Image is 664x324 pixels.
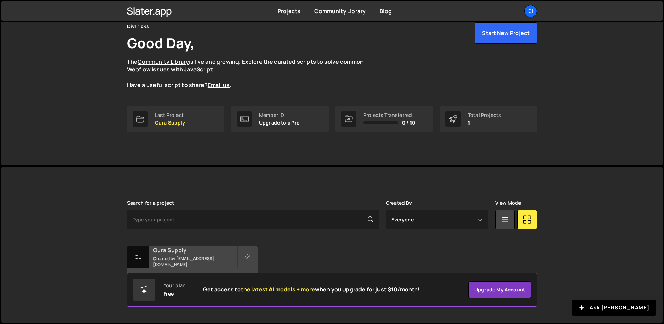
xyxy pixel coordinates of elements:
a: Projects [277,7,300,15]
div: Total Projects [468,112,501,118]
a: Community Library [138,58,189,66]
label: Created By [386,200,412,206]
button: Ask [PERSON_NAME] [572,300,656,316]
a: Blog [380,7,392,15]
span: the latest AI models + more [241,285,315,293]
div: Last Project [155,112,185,118]
p: Oura Supply [155,120,185,126]
a: Upgrade my account [468,281,531,298]
small: Created by [EMAIL_ADDRESS][DOMAIN_NAME] [153,256,237,267]
div: Free [164,291,174,297]
a: Email us [208,81,230,89]
p: Upgrade to a Pro [259,120,300,126]
a: Community Library [314,7,366,15]
div: Your plan [164,283,186,288]
h2: Get access to when you upgrade for just $10/month! [203,286,420,293]
p: 1 [468,120,501,126]
a: Last Project Oura Supply [127,106,224,132]
p: The is live and growing. Explore the curated scripts to solve common Webflow issues with JavaScri... [127,58,377,89]
div: 87 pages, last updated by [DATE] [127,268,258,289]
div: Ou [127,246,149,268]
div: Projects Transferred [363,112,415,118]
a: Ou Oura Supply Created by [EMAIL_ADDRESS][DOMAIN_NAME] 87 pages, last updated by [DATE] [127,246,258,289]
a: Di [524,5,537,17]
label: Search for a project [127,200,174,206]
div: DivTricks [127,22,149,31]
h2: Oura Supply [153,246,237,254]
button: Start New Project [475,22,537,44]
h1: Good Day, [127,33,194,52]
label: View Mode [495,200,521,206]
input: Type your project... [127,210,379,229]
div: Member ID [259,112,300,118]
span: 0 / 10 [402,120,415,126]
